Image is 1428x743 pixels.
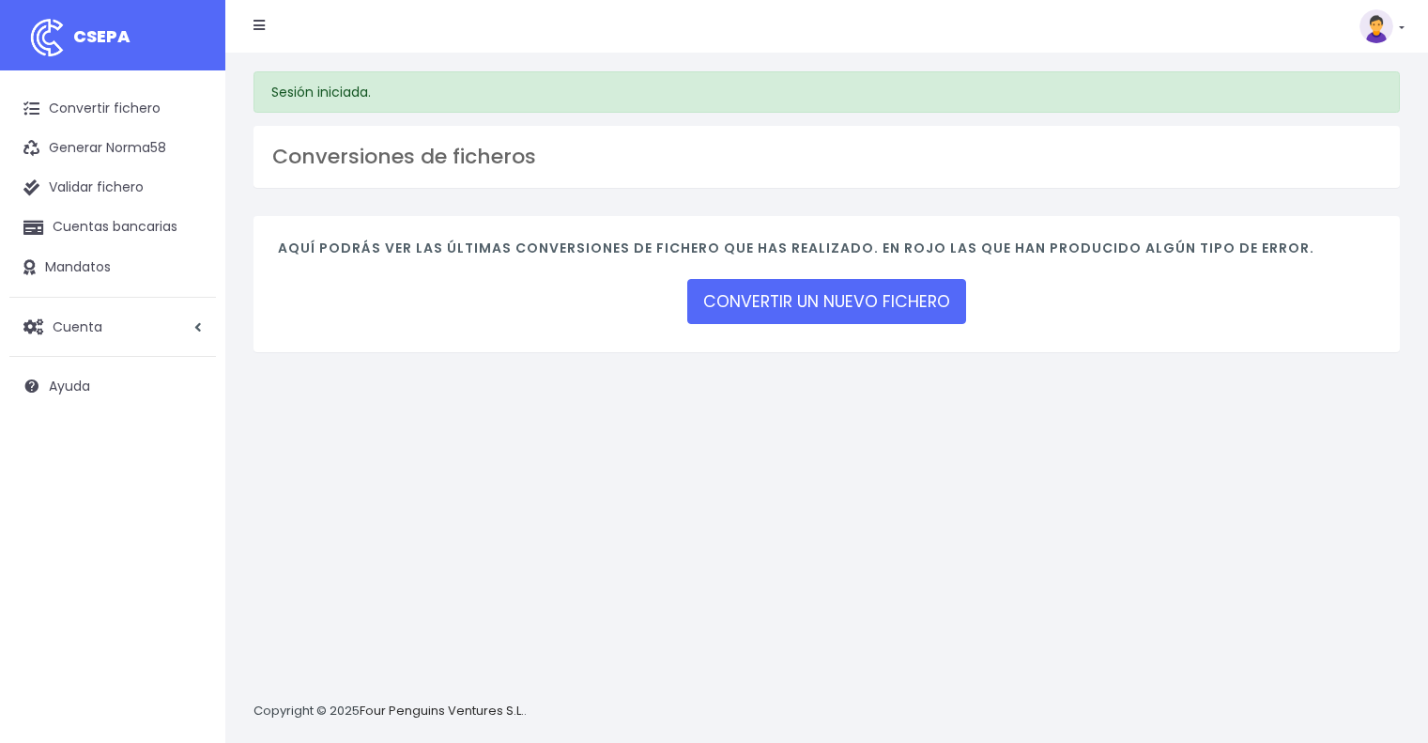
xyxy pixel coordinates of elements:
a: Convertir fichero [9,89,216,129]
a: CONVERTIR UN NUEVO FICHERO [687,279,966,324]
a: Cuenta [9,307,216,347]
p: Copyright © 2025 . [253,702,527,721]
img: logo [23,14,70,61]
div: Sesión iniciada. [253,71,1400,113]
a: Mandatos [9,248,216,287]
h4: Aquí podrás ver las últimas conversiones de fichero que has realizado. En rojo las que han produc... [278,240,1375,266]
span: Cuenta [53,317,102,335]
h3: Conversiones de ficheros [272,145,1381,169]
a: Four Penguins Ventures S.L. [360,702,524,720]
a: Ayuda [9,366,216,406]
span: Ayuda [49,377,90,395]
img: profile [1359,9,1393,43]
a: Cuentas bancarias [9,208,216,247]
a: Validar fichero [9,168,216,208]
a: Generar Norma58 [9,129,216,168]
span: CSEPA [73,24,131,48]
